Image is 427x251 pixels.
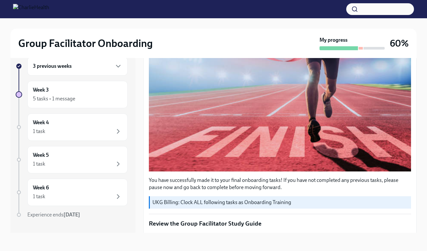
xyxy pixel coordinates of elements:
div: 1 task [33,160,45,168]
h3: 60% [390,37,409,49]
img: CharlieHealth [13,4,49,14]
h6: Week 4 [33,119,49,126]
a: Week 51 task [16,146,128,173]
div: 3 previous weeks [27,57,128,76]
strong: My progress [320,37,348,44]
h6: Week 5 [33,152,49,159]
a: Week 35 tasks • 1 message [16,81,128,108]
h2: Group Facilitator Onboarding [18,37,153,50]
span: Experience ends [27,212,80,218]
h6: Week 3 [33,86,49,94]
p: UKG Billing: Clock ALL following tasks as Onboarding Training [152,199,408,206]
p: You have successfully made it to your final onboarding tasks! If you have not completed any previ... [149,177,411,191]
div: 1 task [33,128,45,135]
a: Week 61 task [16,179,128,206]
h6: 3 previous weeks [33,63,72,70]
strong: [DATE] [64,212,80,218]
div: 5 tasks • 1 message [33,95,75,102]
a: Week 41 task [16,113,128,141]
div: 1 task [33,193,45,200]
h6: Week 6 [33,184,49,191]
p: Review the Group Facilitator Study Guide [149,219,411,228]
